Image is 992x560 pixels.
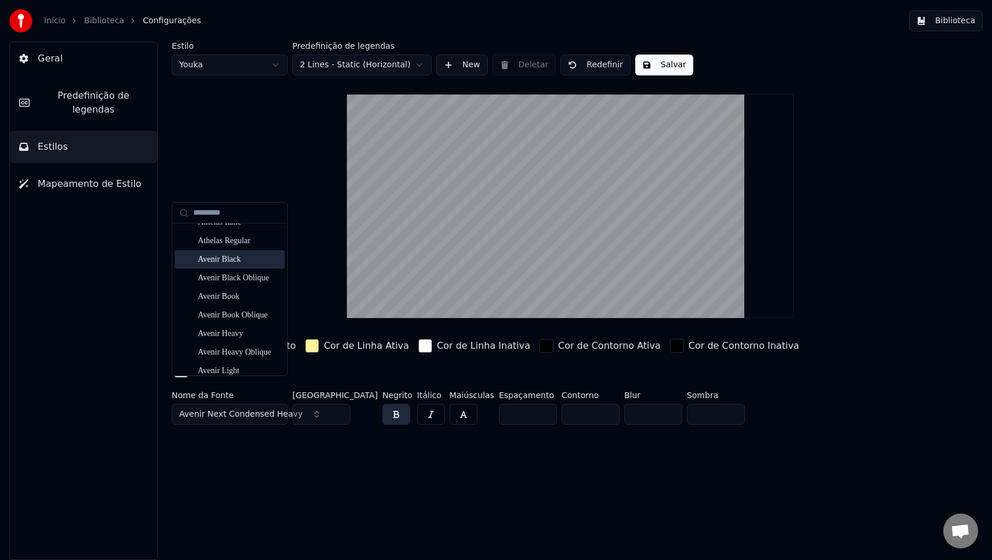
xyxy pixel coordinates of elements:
label: Itálico [417,391,445,399]
img: youka [9,9,32,32]
span: Estilos [38,140,68,154]
div: Avenir Heavy Oblique [198,346,280,358]
label: Negrito [382,391,412,399]
div: Avenir Light [198,365,280,377]
button: Estilos [10,131,157,163]
button: Cor de Contorno Ativa [537,337,663,355]
label: Estilo [172,42,288,50]
div: Cor de Linha Ativa [324,339,409,353]
div: Avenir Black Oblique [198,272,280,284]
div: Cor de Contorno Inativa [689,339,799,353]
a: Bate-papo aberto [943,514,978,548]
button: Cor de Contorno Inativa [668,337,802,355]
label: [GEOGRAPHIC_DATA] [292,391,378,399]
button: Geral [10,42,157,75]
label: Sombra [687,391,745,399]
label: Maiúsculas [450,391,494,399]
button: New [436,55,488,75]
div: Avenir Book [198,291,280,302]
nav: breadcrumb [44,15,201,27]
label: Contorno [562,391,620,399]
button: Redefinir [560,55,631,75]
button: Biblioteca [909,10,983,31]
a: Biblioteca [84,15,124,27]
div: Cor de Linha Inativa [437,339,530,353]
div: Cor de Contorno Ativa [558,339,661,353]
label: Nome da Fonte [172,391,288,399]
label: Blur [624,391,682,399]
button: Cor de Linha Inativa [416,337,533,355]
span: Predefinição de legendas [39,89,148,117]
span: Mapeamento de Estilo [38,177,142,191]
button: Predefinição de legendas [10,80,157,126]
a: Início [44,15,66,27]
div: Avenir Black [198,254,280,265]
div: Avenir Heavy [198,328,280,339]
button: Cor de Linha Ativa [303,337,411,355]
div: Avenir Book Oblique [198,309,280,321]
span: Configurações [143,15,201,27]
button: Mapeamento de Estilo [10,168,157,200]
span: Avenir Next Condensed Heavy [179,409,303,420]
label: Espaçamento [499,391,557,399]
span: Geral [38,52,63,66]
label: Predefinição de legendas [292,42,432,50]
div: Athelas Regular [198,235,280,247]
button: Salvar [635,55,693,75]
